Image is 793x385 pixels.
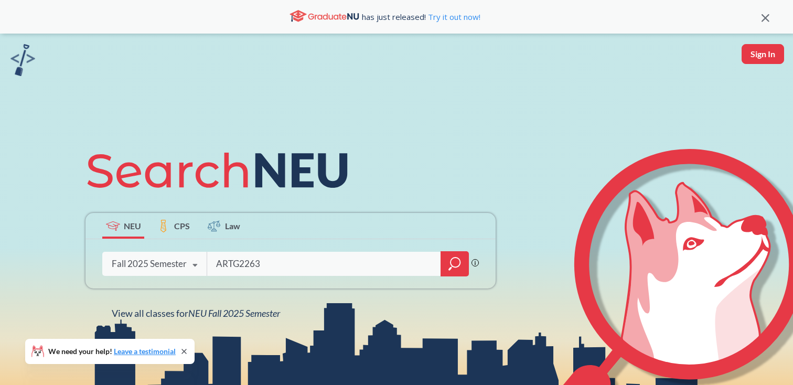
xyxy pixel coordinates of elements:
a: Try it out now! [426,12,480,22]
span: We need your help! [48,348,176,355]
input: Class, professor, course number, "phrase" [215,253,433,275]
span: CPS [174,220,190,232]
a: Leave a testimonial [114,347,176,356]
span: has just released! [362,11,480,23]
span: Law [225,220,240,232]
a: sandbox logo [10,44,35,79]
svg: magnifying glass [448,256,461,271]
img: sandbox logo [10,44,35,76]
div: Fall 2025 Semester [112,258,187,270]
span: View all classes for [112,307,280,319]
button: Sign In [742,44,784,64]
div: magnifying glass [441,251,469,276]
span: NEU [124,220,141,232]
span: NEU Fall 2025 Semester [188,307,280,319]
